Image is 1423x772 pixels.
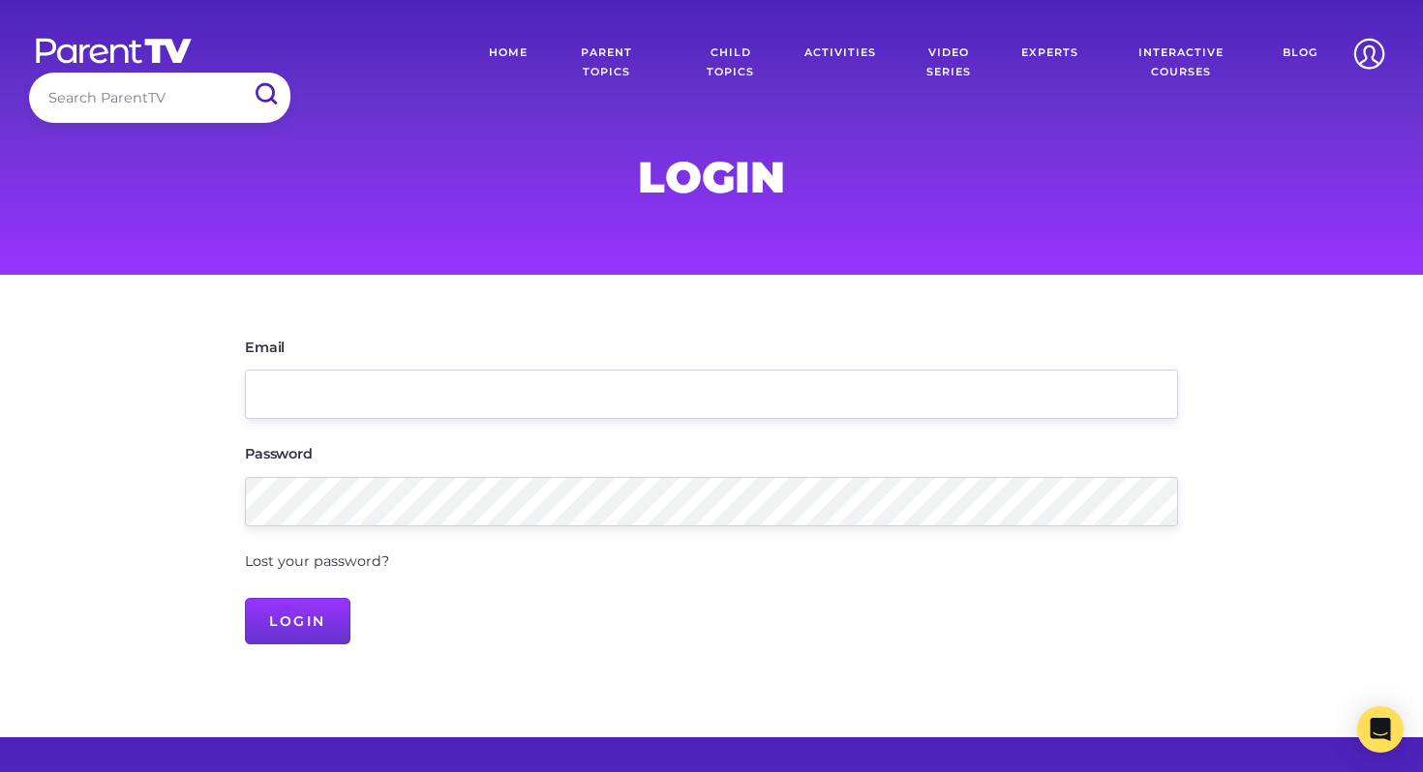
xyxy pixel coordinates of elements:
img: parenttv-logo-white.4c85aaf.svg [34,37,194,65]
a: Interactive Courses [1093,29,1268,97]
a: Home [474,29,542,97]
input: Login [245,598,350,644]
a: Video Series [891,29,1007,97]
h1: Login [245,158,1178,196]
input: Submit [240,73,290,116]
div: Open Intercom Messenger [1357,706,1404,753]
a: Lost your password? [245,552,389,570]
a: Experts [1007,29,1093,97]
label: Password [245,447,313,460]
a: Blog [1268,29,1332,97]
a: Activities [790,29,891,97]
label: Email [245,341,285,354]
img: Account [1345,29,1394,78]
a: Child Topics [672,29,791,97]
a: Parent Topics [542,29,672,97]
input: Search ParentTV [29,73,290,122]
